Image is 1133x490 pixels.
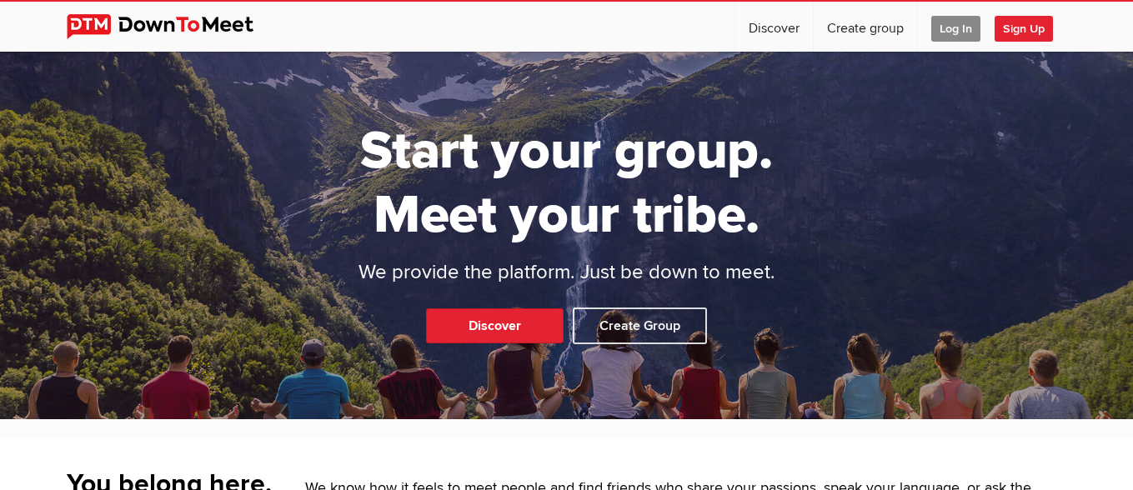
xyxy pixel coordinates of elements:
[67,14,279,39] img: DownToMeet
[735,2,813,52] a: Discover
[995,2,1066,52] a: Sign Up
[426,308,564,343] a: Discover
[995,16,1053,42] span: Sign Up
[814,2,917,52] a: Create group
[296,119,838,247] h1: Start your group. Meet your tribe.
[918,2,994,52] a: Log In
[931,16,980,42] span: Log In
[573,307,707,344] a: Create Group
